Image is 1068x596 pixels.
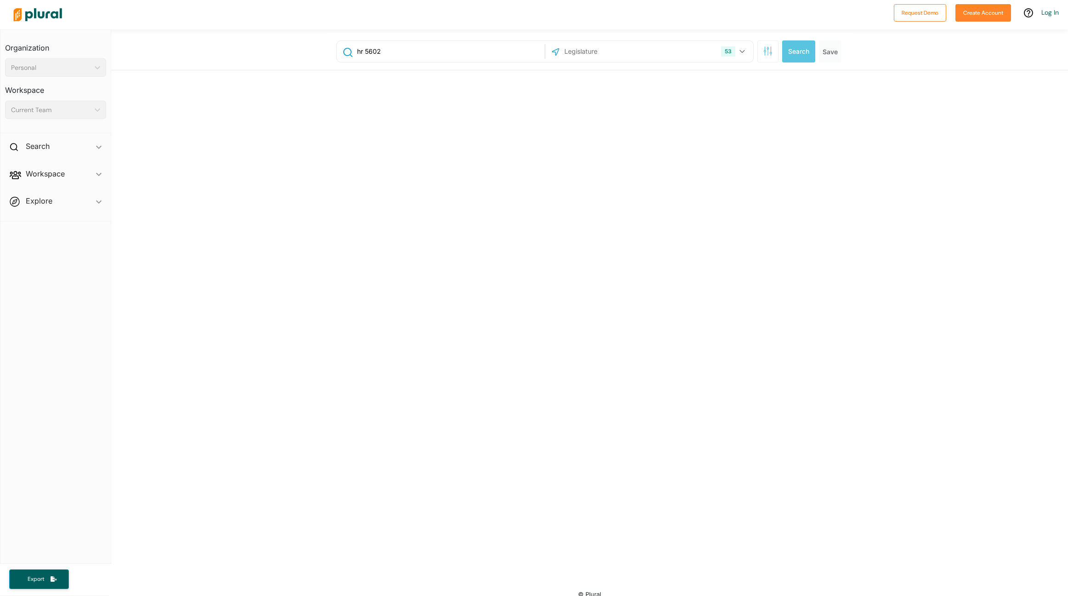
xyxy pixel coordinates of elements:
[5,34,106,55] h3: Organization
[26,141,50,151] h2: Search
[894,7,946,17] a: Request Demo
[894,4,946,22] button: Request Demo
[11,105,91,115] div: Current Team
[5,77,106,97] h3: Workspace
[9,569,69,589] button: Export
[955,4,1011,22] button: Create Account
[563,43,662,60] input: Legislature
[955,7,1011,17] a: Create Account
[21,575,51,583] span: Export
[819,40,841,62] button: Save
[782,40,815,62] button: Search
[763,46,773,54] span: Search Filters
[721,46,735,57] div: 53
[1041,8,1059,17] a: Log In
[356,43,542,60] input: Enter keywords, bill # or legislator name
[11,63,91,73] div: Personal
[717,43,751,60] button: 53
